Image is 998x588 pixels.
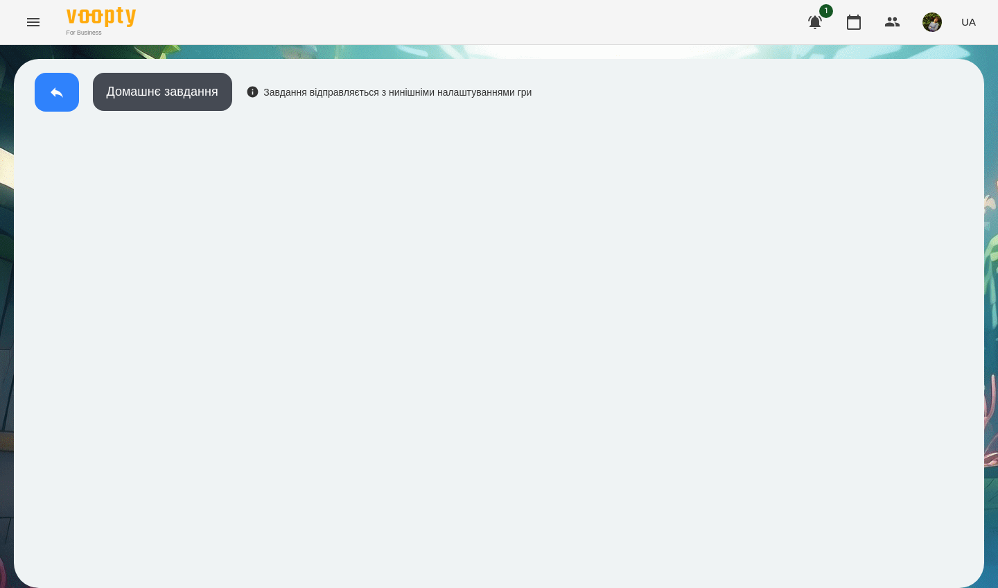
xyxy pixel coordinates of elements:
[819,4,833,18] span: 1
[922,12,942,32] img: b75e9dd987c236d6cf194ef640b45b7d.jpg
[67,7,136,27] img: Voopty Logo
[93,73,232,111] button: Домашнє завдання
[956,9,981,35] button: UA
[246,85,532,99] div: Завдання відправляється з нинішніми налаштуваннями гри
[961,15,976,29] span: UA
[67,28,136,37] span: For Business
[17,6,50,39] button: Menu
